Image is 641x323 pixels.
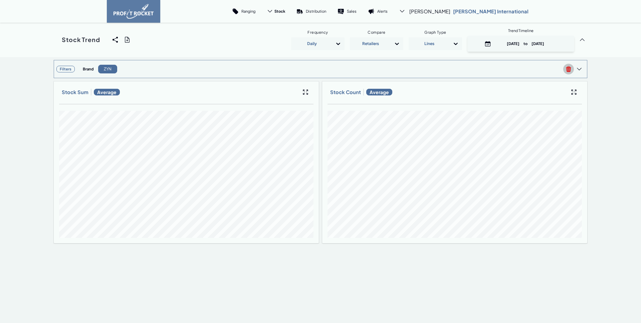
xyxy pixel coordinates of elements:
[98,65,117,73] div: ZYN
[347,9,357,14] p: Sales
[332,3,362,19] a: Sales
[519,41,531,46] span: to
[424,30,446,35] span: Graph Type
[274,9,285,14] span: Stock
[366,89,392,95] span: Average
[409,8,450,15] span: [PERSON_NAME]
[508,28,533,33] span: Trend Timeline
[295,38,329,49] div: Daily
[114,4,154,19] img: image
[56,66,75,72] h3: Filters
[53,29,109,50] a: Stock Trend
[377,9,388,14] p: Alerts
[368,30,386,35] span: Compare
[307,30,328,35] span: Frequency
[354,38,388,49] div: Retailers
[241,9,255,14] p: Ranging
[306,9,326,14] p: Distribution
[494,41,558,46] p: [DATE] [DATE]
[453,8,528,15] p: [PERSON_NAME] International
[412,38,446,49] div: Lines
[291,3,332,19] a: Distribution
[362,3,393,19] a: Alerts
[83,66,95,71] h4: Brand
[94,89,120,95] span: Average
[330,89,361,95] h3: Stock Count
[226,3,261,19] a: Ranging
[62,89,88,95] h3: Stock Sum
